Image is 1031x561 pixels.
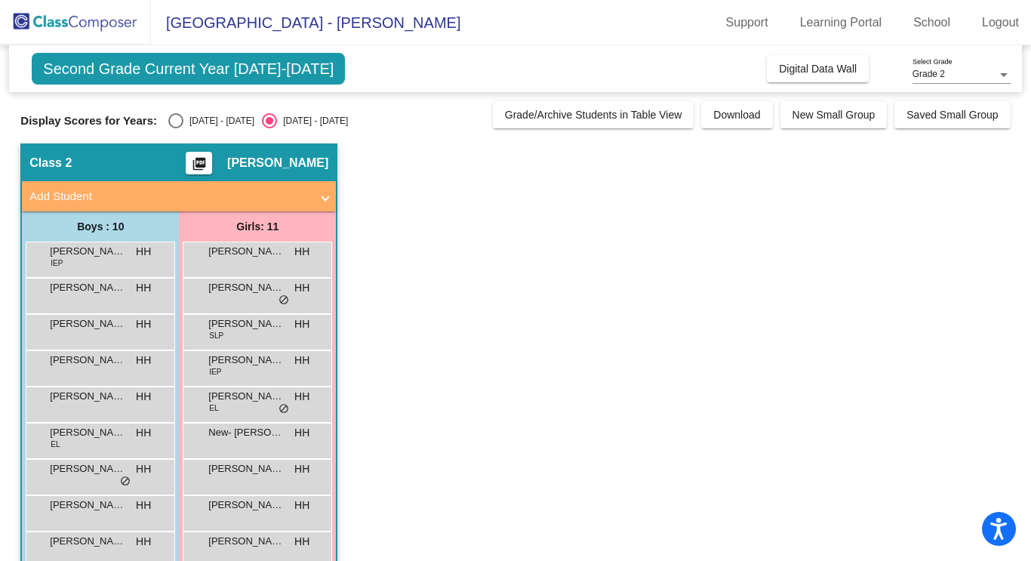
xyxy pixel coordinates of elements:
[168,113,348,128] mat-radio-group: Select an option
[208,316,284,331] span: [PERSON_NAME]
[136,316,151,332] span: HH
[183,114,254,128] div: [DATE] - [DATE]
[970,11,1031,35] a: Logout
[780,101,888,128] button: New Small Group
[208,425,284,440] span: New- [PERSON_NAME]
[136,498,151,513] span: HH
[50,353,125,368] span: [PERSON_NAME] [PERSON_NAME]
[22,181,336,211] mat-expansion-panel-header: Add Student
[779,63,857,75] span: Digital Data Wall
[136,461,151,477] span: HH
[208,280,284,295] span: [PERSON_NAME]
[50,534,125,549] span: [PERSON_NAME]
[186,152,212,174] button: Print Students Details
[208,353,284,368] span: [PERSON_NAME]
[208,498,284,513] span: [PERSON_NAME]
[136,353,151,368] span: HH
[136,425,151,441] span: HH
[913,69,945,79] span: Grade 2
[208,389,284,404] span: [PERSON_NAME]
[493,101,694,128] button: Grade/Archive Students in Table View
[136,244,151,260] span: HH
[906,109,998,121] span: Saved Small Group
[788,11,894,35] a: Learning Portal
[50,461,125,476] span: [PERSON_NAME]
[136,389,151,405] span: HH
[179,211,336,242] div: Girls: 11
[294,534,309,550] span: HH
[50,389,125,404] span: [PERSON_NAME]
[136,534,151,550] span: HH
[713,109,760,121] span: Download
[208,244,284,259] span: [PERSON_NAME]
[901,11,962,35] a: School
[51,257,63,269] span: IEP
[209,402,218,414] span: EL
[32,53,345,85] span: Second Grade Current Year [DATE]-[DATE]
[227,156,328,171] span: [PERSON_NAME]
[294,461,309,477] span: HH
[701,101,772,128] button: Download
[208,534,284,549] span: [PERSON_NAME]
[294,280,309,296] span: HH
[50,316,125,331] span: [PERSON_NAME]
[136,280,151,296] span: HH
[279,403,289,415] span: do_not_disturb_alt
[294,389,309,405] span: HH
[51,439,60,450] span: EL
[50,280,125,295] span: [PERSON_NAME]
[120,476,131,488] span: do_not_disturb_alt
[792,109,876,121] span: New Small Group
[294,244,309,260] span: HH
[190,156,208,177] mat-icon: picture_as_pdf
[714,11,780,35] a: Support
[29,156,72,171] span: Class 2
[20,114,157,128] span: Display Scores for Years:
[294,498,309,513] span: HH
[208,461,284,476] span: [PERSON_NAME]
[29,188,310,205] mat-panel-title: Add Student
[294,425,309,441] span: HH
[279,294,289,307] span: do_not_disturb_alt
[894,101,1010,128] button: Saved Small Group
[22,211,179,242] div: Boys : 10
[50,244,125,259] span: [PERSON_NAME]
[50,425,125,440] span: [PERSON_NAME]
[209,330,223,341] span: SLP
[50,498,125,513] span: [PERSON_NAME]
[767,55,869,82] button: Digital Data Wall
[151,11,460,35] span: [GEOGRAPHIC_DATA] - [PERSON_NAME]
[277,114,348,128] div: [DATE] - [DATE]
[294,316,309,332] span: HH
[505,109,682,121] span: Grade/Archive Students in Table View
[294,353,309,368] span: HH
[209,366,221,378] span: IEP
